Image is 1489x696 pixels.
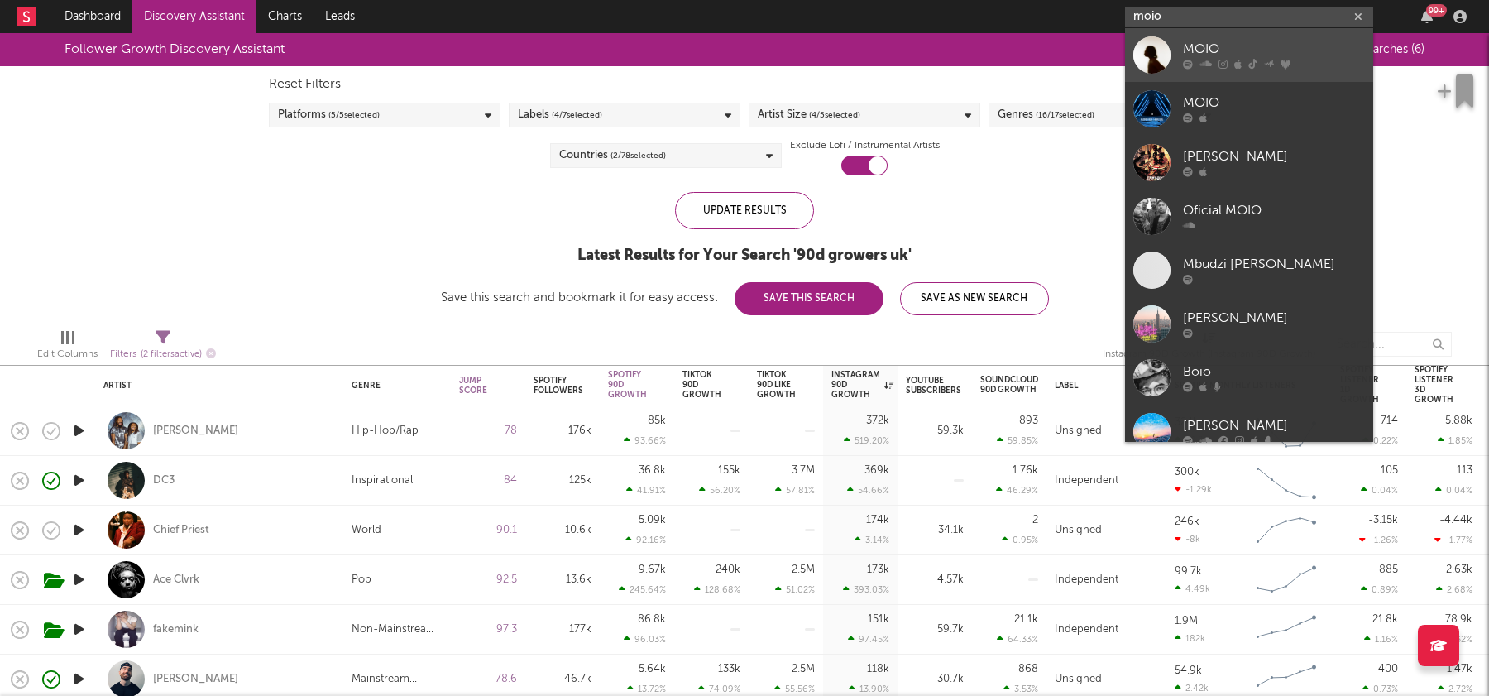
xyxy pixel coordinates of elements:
[1183,309,1365,329] div: [PERSON_NAME]
[866,415,889,426] div: 372k
[1249,559,1324,601] svg: Chart title
[694,584,740,595] div: 128.68 %
[1359,535,1398,545] div: -1.26 %
[65,40,285,60] div: Follower Growth Discovery Assistant
[153,523,209,538] a: Chief Priest
[459,670,517,689] div: 78.6
[1175,665,1202,676] div: 54.9k
[867,664,889,674] div: 118k
[1249,460,1324,502] svg: Chart title
[1364,634,1398,645] div: 1.16 %
[1175,467,1199,478] div: 300k
[1325,44,1424,55] span: Saved Searches
[735,282,883,315] button: Save This Search
[980,375,1038,395] div: Soundcloud 90D Growth
[459,570,517,590] div: 92.5
[110,344,216,365] div: Filters
[1055,521,1102,540] div: Unsigned
[1457,465,1472,476] div: 113
[610,146,666,166] span: ( 2 / 78 selected)
[868,614,889,625] div: 151k
[906,670,964,689] div: 30.7k
[1175,583,1210,594] div: 4.49k
[1381,415,1398,426] div: 714
[1249,510,1324,551] svg: Chart title
[608,370,647,400] div: Spotify 90D Growth
[1372,614,1398,625] div: 21.8k
[1055,381,1150,391] div: Label
[1175,616,1198,626] div: 1.9M
[648,415,666,426] div: 85k
[906,521,964,540] div: 34.1k
[1103,324,1315,372] div: Instagram 90D Growth (Instagram 90D Growth)
[1125,136,1373,190] a: [PERSON_NAME]
[328,105,380,125] span: ( 5 / 5 selected)
[1125,405,1373,458] a: [PERSON_NAME]
[1411,44,1424,55] span: ( 6 )
[639,465,666,476] div: 36.8k
[639,664,666,674] div: 5.64k
[153,622,199,637] a: fakemink
[682,370,721,400] div: Tiktok 90D Growth
[1125,351,1373,405] a: Boio
[809,105,860,125] span: ( 4 / 5 selected)
[1125,7,1373,27] input: Search for artists
[1125,243,1373,297] a: Mbudzi [PERSON_NAME]
[352,381,434,391] div: Genre
[459,421,517,441] div: 78
[900,282,1049,315] button: Save As New Search
[1183,147,1365,167] div: [PERSON_NAME]
[638,614,666,625] div: 86.8k
[843,584,889,595] div: 393.03 %
[1362,684,1398,694] div: 0.73 %
[848,634,889,645] div: 97.45 %
[278,105,380,125] div: Platforms
[698,684,740,694] div: 74.09 %
[675,192,814,229] div: Update Results
[352,421,419,441] div: Hip-Hop/Rap
[855,535,889,545] div: 3.14 %
[1421,10,1433,23] button: 99+
[1055,670,1102,689] div: Unsigned
[1175,516,1199,527] div: 246k
[867,564,889,575] div: 173k
[1055,570,1118,590] div: Independent
[1434,535,1472,545] div: -1.77 %
[1183,362,1365,382] div: Boio
[1019,415,1038,426] div: 893
[758,105,860,125] div: Artist Size
[37,324,98,372] div: Edit Columns
[1361,584,1398,595] div: 0.89 %
[352,471,413,491] div: Inspirational
[459,521,517,540] div: 90.1
[1183,201,1365,221] div: Oficial MOIO
[866,515,889,526] div: 174k
[998,105,1094,125] div: Genres
[459,620,517,640] div: 97.3
[718,465,740,476] div: 155k
[624,435,666,446] div: 93.66 %
[153,573,199,588] a: Ace Clvrk
[153,473,175,488] a: DC3
[37,344,98,364] div: Edit Columns
[352,570,371,590] div: Pop
[626,485,666,496] div: 41.91 %
[1175,633,1205,644] div: 182k
[1018,664,1038,674] div: 868
[906,421,964,441] div: 59.3k
[559,146,666,166] div: Countries
[1381,465,1398,476] div: 105
[1175,534,1200,545] div: -8k
[790,136,940,156] label: Exclude Lofi / Instrumental Artists
[1328,332,1452,357] input: Search...
[1055,421,1102,441] div: Unsigned
[110,324,216,372] div: Filters(2 filters active)
[352,670,443,689] div: Mainstream Electronic
[1435,485,1472,496] div: 0.04 %
[534,570,591,590] div: 13.6k
[716,564,740,575] div: 240k
[1379,564,1398,575] div: 885
[996,485,1038,496] div: 46.29 %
